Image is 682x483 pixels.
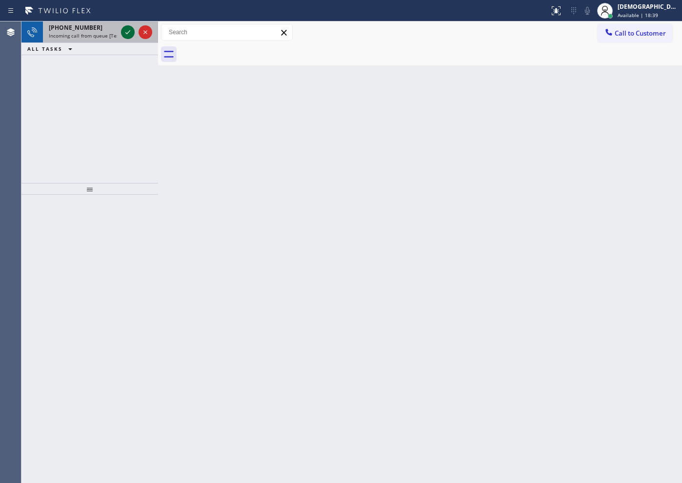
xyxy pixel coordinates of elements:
input: Search [161,24,292,40]
span: ALL TASKS [27,45,62,52]
button: Mute [581,4,594,18]
span: Incoming call from queue [Test] All [49,32,130,39]
button: Reject [139,25,152,39]
span: [PHONE_NUMBER] [49,23,102,32]
span: Available | 18:39 [618,12,658,19]
div: [DEMOGRAPHIC_DATA][PERSON_NAME] [618,2,679,11]
button: Accept [121,25,135,39]
span: Call to Customer [615,29,666,38]
button: ALL TASKS [21,43,82,55]
button: Call to Customer [598,24,672,42]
